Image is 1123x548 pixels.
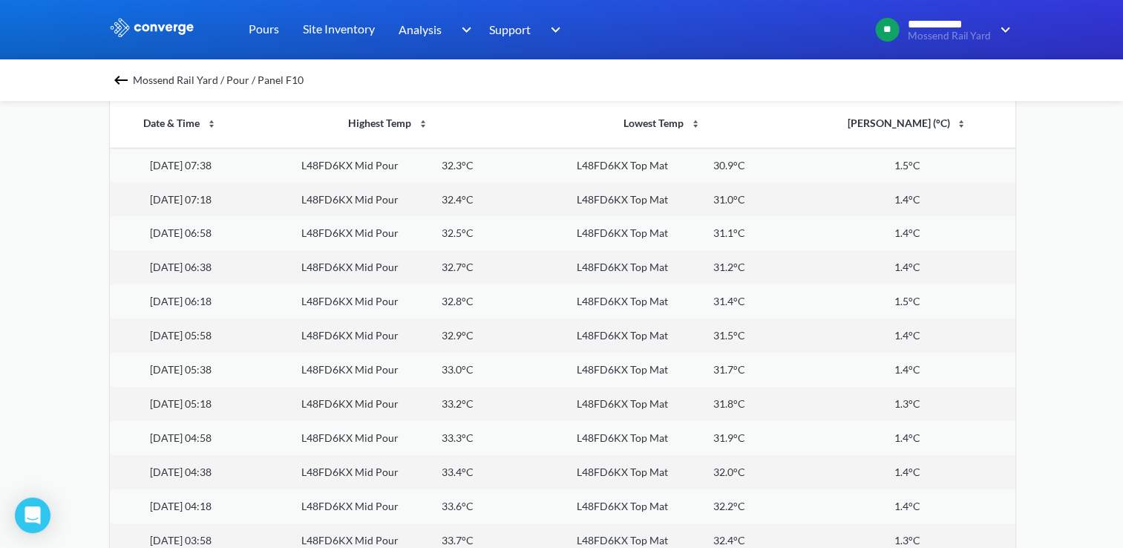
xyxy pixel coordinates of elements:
[442,396,474,412] div: 33.2°C
[110,183,252,217] td: [DATE] 07:18
[713,293,745,310] div: 31.4°C
[301,225,399,241] div: L48FD6KX Mid Pour
[577,430,668,446] div: L48FD6KX Top Mat
[799,284,1015,319] td: 1.5°C
[110,99,252,148] th: Date & Time
[110,148,252,182] td: [DATE] 07:38
[955,118,967,130] img: sort-icon.svg
[577,362,668,378] div: L48FD6KX Top Mat
[110,387,252,421] td: [DATE] 05:18
[713,498,745,515] div: 32.2°C
[713,225,745,241] div: 31.1°C
[252,99,526,148] th: Highest Temp
[577,327,668,344] div: L48FD6KX Top Mat
[110,319,252,353] td: [DATE] 05:58
[301,430,399,446] div: L48FD6KX Mid Pour
[109,18,195,37] img: logo_ewhite.svg
[110,455,252,489] td: [DATE] 04:38
[713,430,745,446] div: 31.9°C
[577,396,668,412] div: L48FD6KX Top Mat
[442,293,474,310] div: 32.8°C
[442,327,474,344] div: 32.9°C
[399,20,442,39] span: Analysis
[799,353,1015,387] td: 1.4°C
[301,192,399,208] div: L48FD6KX Mid Pour
[799,99,1015,148] th: [PERSON_NAME] (°C)
[799,183,1015,217] td: 1.4°C
[206,118,217,130] img: sort-icon.svg
[417,118,429,130] img: sort-icon.svg
[442,259,474,275] div: 32.7°C
[112,71,130,89] img: backspace.svg
[577,157,668,174] div: L48FD6KX Top Mat
[442,498,474,515] div: 33.6°C
[442,362,474,378] div: 33.0°C
[110,250,252,284] td: [DATE] 06:38
[301,396,399,412] div: L48FD6KX Mid Pour
[799,387,1015,421] td: 1.3°C
[442,464,474,480] div: 33.4°C
[15,498,50,533] div: Open Intercom Messenger
[110,284,252,319] td: [DATE] 06:18
[799,148,1015,182] td: 1.5°C
[451,21,475,39] img: downArrow.svg
[577,192,668,208] div: L48FD6KX Top Mat
[713,464,745,480] div: 32.0°C
[690,118,701,130] img: sort-icon.svg
[908,30,991,42] span: Mossend Rail Yard
[713,192,745,208] div: 31.0°C
[301,259,399,275] div: L48FD6KX Mid Pour
[442,225,474,241] div: 32.5°C
[577,259,668,275] div: L48FD6KX Top Mat
[301,157,399,174] div: L48FD6KX Mid Pour
[301,293,399,310] div: L48FD6KX Mid Pour
[577,498,668,515] div: L48FD6KX Top Mat
[799,216,1015,250] td: 1.4°C
[577,293,668,310] div: L48FD6KX Top Mat
[799,489,1015,523] td: 1.4°C
[301,464,399,480] div: L48FD6KX Mid Pour
[799,455,1015,489] td: 1.4°C
[133,70,304,91] span: Mossend Rail Yard / Pour / Panel F10
[110,489,252,523] td: [DATE] 04:18
[110,216,252,250] td: [DATE] 06:58
[526,99,799,148] th: Lowest Temp
[110,353,252,387] td: [DATE] 05:38
[442,430,474,446] div: 33.3°C
[799,421,1015,455] td: 1.4°C
[799,250,1015,284] td: 1.4°C
[799,319,1015,353] td: 1.4°C
[577,225,668,241] div: L48FD6KX Top Mat
[110,421,252,455] td: [DATE] 04:58
[713,157,745,174] div: 30.9°C
[713,362,745,378] div: 31.7°C
[442,157,474,174] div: 32.3°C
[301,327,399,344] div: L48FD6KX Mid Pour
[489,20,531,39] span: Support
[301,498,399,515] div: L48FD6KX Mid Pour
[713,259,745,275] div: 31.2°C
[713,327,745,344] div: 31.5°C
[991,21,1015,39] img: downArrow.svg
[541,21,565,39] img: downArrow.svg
[577,464,668,480] div: L48FD6KX Top Mat
[301,362,399,378] div: L48FD6KX Mid Pour
[442,192,474,208] div: 32.4°C
[713,396,745,412] div: 31.8°C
